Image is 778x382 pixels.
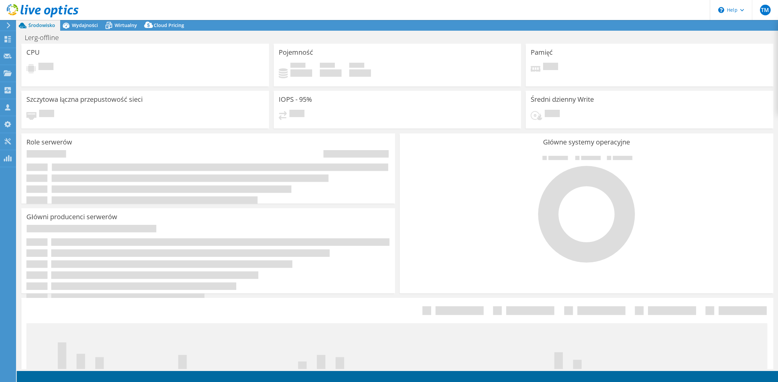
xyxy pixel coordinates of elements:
[349,63,364,69] span: Łącznie
[718,7,724,13] svg: \n
[290,69,312,77] h4: 0 GiB
[349,69,371,77] h4: 0 GiB
[26,96,143,103] h3: Szczytowa łączna przepustowość sieci
[154,22,184,28] span: Cloud Pricing
[760,5,771,15] span: TM
[22,34,69,41] h1: Lerg-offline
[28,22,55,28] span: Środowisko
[279,49,313,56] h3: Pojemność
[289,110,304,119] span: Oczekuje
[39,110,54,119] span: Oczekuje
[38,63,53,72] span: Oczekuje
[26,213,117,221] h3: Główni producenci serwerów
[531,96,594,103] h3: Średni dzienny Write
[543,63,558,72] span: Oczekuje
[320,63,335,69] span: Wolne
[405,138,768,146] h3: Główne systemy operacyjne
[26,138,72,146] h3: Role serwerów
[290,63,305,69] span: Użytkownik
[545,110,560,119] span: Oczekuje
[26,49,40,56] h3: CPU
[115,22,137,28] span: Wirtualny
[72,22,98,28] span: Wydajności
[279,96,312,103] h3: IOPS - 95%
[531,49,553,56] h3: Pamięć
[320,69,342,77] h4: 0 GiB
